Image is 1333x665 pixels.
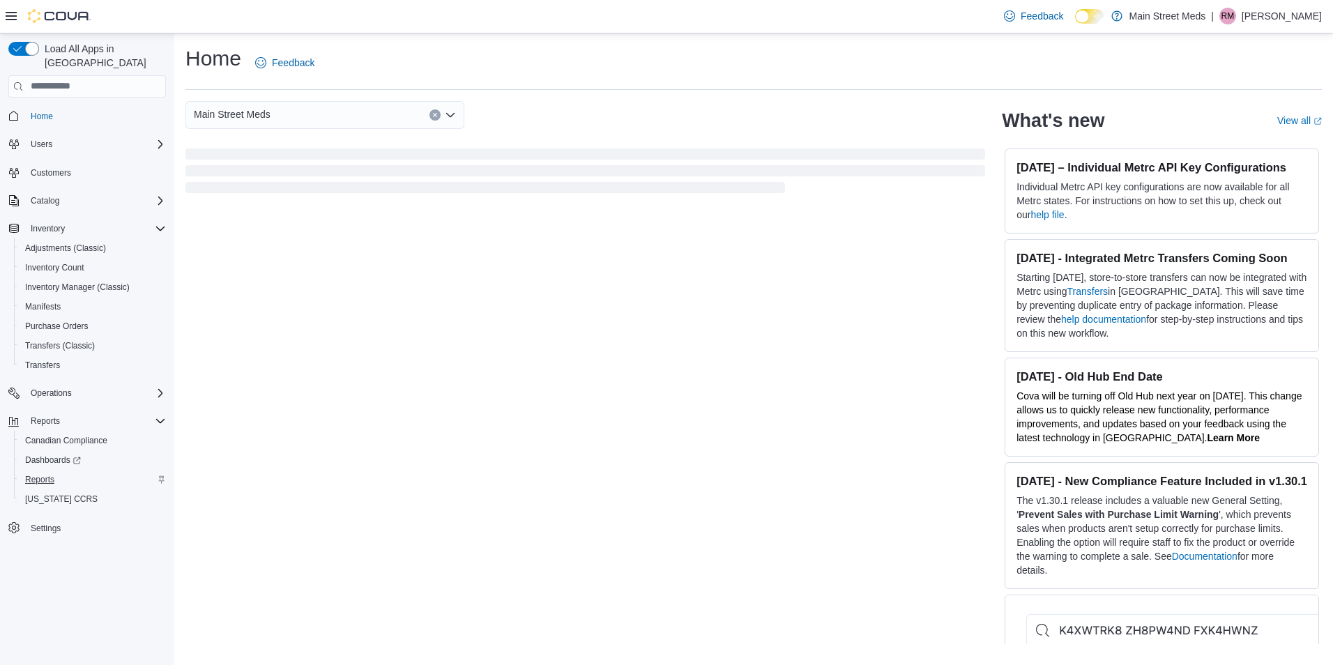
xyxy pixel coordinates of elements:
[20,318,94,335] a: Purchase Orders
[3,383,172,403] button: Operations
[1075,9,1104,24] input: Dark Mode
[31,111,53,122] span: Home
[445,109,456,121] button: Open list of options
[8,100,166,574] nav: Complex example
[28,9,91,23] img: Cova
[25,107,166,125] span: Home
[25,243,106,254] span: Adjustments (Classic)
[1061,314,1146,325] a: help documentation
[20,432,113,449] a: Canadian Compliance
[20,357,166,374] span: Transfers
[1208,432,1260,443] a: Learn More
[272,56,314,70] span: Feedback
[25,413,66,429] button: Reports
[20,491,103,507] a: [US_STATE] CCRS
[14,258,172,277] button: Inventory Count
[998,2,1069,30] a: Feedback
[1016,160,1307,174] h3: [DATE] – Individual Metrc API Key Configurations
[1277,115,1322,126] a: View allExternal link
[14,431,172,450] button: Canadian Compliance
[31,195,59,206] span: Catalog
[25,220,70,237] button: Inventory
[1313,117,1322,125] svg: External link
[1016,474,1307,488] h3: [DATE] - New Compliance Feature Included in v1.30.1
[1002,109,1104,132] h2: What's new
[20,491,166,507] span: Washington CCRS
[31,415,60,427] span: Reports
[1219,8,1236,24] div: Richard Mowery
[25,262,84,273] span: Inventory Count
[20,259,90,276] a: Inventory Count
[25,192,65,209] button: Catalog
[3,411,172,431] button: Reports
[14,470,172,489] button: Reports
[25,301,61,312] span: Manifests
[1016,369,1307,383] h3: [DATE] - Old Hub End Date
[14,356,172,375] button: Transfers
[25,220,166,237] span: Inventory
[250,49,320,77] a: Feedback
[20,240,166,257] span: Adjustments (Classic)
[1016,251,1307,265] h3: [DATE] - Integrated Metrc Transfers Coming Soon
[25,136,166,153] span: Users
[3,219,172,238] button: Inventory
[31,388,72,399] span: Operations
[14,450,172,470] a: Dashboards
[1211,8,1214,24] p: |
[1016,180,1307,222] p: Individual Metrc API key configurations are now available for all Metrc states. For instructions ...
[1016,390,1302,443] span: Cova will be turning off Old Hub next year on [DATE]. This change allows us to quickly release ne...
[25,321,89,332] span: Purchase Orders
[31,223,65,234] span: Inventory
[20,337,166,354] span: Transfers (Classic)
[1221,8,1235,24] span: RM
[25,340,95,351] span: Transfers (Classic)
[25,385,77,402] button: Operations
[20,240,112,257] a: Adjustments (Classic)
[1242,8,1322,24] p: [PERSON_NAME]
[25,165,77,181] a: Customers
[1021,9,1063,23] span: Feedback
[31,523,61,534] span: Settings
[3,191,172,211] button: Catalog
[31,139,52,150] span: Users
[20,318,166,335] span: Purchase Orders
[20,279,135,296] a: Inventory Manager (Classic)
[20,298,66,315] a: Manifests
[20,452,86,468] a: Dashboards
[25,520,66,537] a: Settings
[20,337,100,354] a: Transfers (Classic)
[20,357,66,374] a: Transfers
[20,259,166,276] span: Inventory Count
[3,162,172,183] button: Customers
[1172,551,1237,562] a: Documentation
[14,336,172,356] button: Transfers (Classic)
[14,489,172,509] button: [US_STATE] CCRS
[25,360,60,371] span: Transfers
[185,45,241,72] h1: Home
[185,151,985,196] span: Loading
[14,297,172,316] button: Manifests
[20,452,166,468] span: Dashboards
[25,494,98,505] span: [US_STATE] CCRS
[25,519,166,536] span: Settings
[25,192,166,209] span: Catalog
[194,106,271,123] span: Main Street Meds
[3,135,172,154] button: Users
[25,108,59,125] a: Home
[3,517,172,537] button: Settings
[20,298,166,315] span: Manifests
[20,279,166,296] span: Inventory Manager (Classic)
[25,435,107,446] span: Canadian Compliance
[20,432,166,449] span: Canadian Compliance
[1016,270,1307,340] p: Starting [DATE], store-to-store transfers can now be integrated with Metrc using in [GEOGRAPHIC_D...
[39,42,166,70] span: Load All Apps in [GEOGRAPHIC_DATA]
[25,164,166,181] span: Customers
[25,385,166,402] span: Operations
[25,474,54,485] span: Reports
[14,238,172,258] button: Adjustments (Classic)
[20,471,166,488] span: Reports
[25,454,81,466] span: Dashboards
[1019,509,1219,520] strong: Prevent Sales with Purchase Limit Warning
